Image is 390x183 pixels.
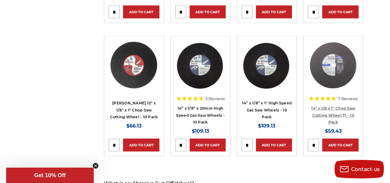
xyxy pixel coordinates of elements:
[190,139,226,152] a: Add to Cart
[6,168,94,183] div: Get 10% OffClose teaser
[325,128,342,134] span: $59.43
[123,139,159,152] a: Add to Cart
[311,106,355,124] a: 14" x 1/8 x 1" Chop Saw Cutting Wheel T1 - 10 Pack
[34,172,66,178] span: Get 10% Off
[241,41,292,91] a: 14” x 1/8” x 1" Gas-Powered Portable Cut-Off Wheel
[242,101,292,119] a: 14” x 1/8” x 1" High Speed Gas Saw Wheels - 10 Pack
[335,160,384,178] button: Contact us
[175,41,226,91] a: 14” Gas-Powered Saw Cut-Off Wheel
[110,101,158,119] a: [PERSON_NAME] 12" x 1/8" x 1" Chop Saw Cutting Wheel - 10 Pack
[308,41,358,91] a: 14 Inch Chop Saw Wheel
[176,41,225,90] img: 14” Gas-Powered Saw Cut-Off Wheel
[176,106,225,124] a: 14” x 1/8” x 20mm High Speed Gas Saw Wheels - 10 Pack
[322,6,358,18] a: Add to Cart
[205,97,225,101] span: 3 Reviews
[256,6,292,18] a: Add to Cart
[322,139,358,152] a: Add to Cart
[309,41,358,90] img: 14 Inch Chop Saw Wheel
[126,123,142,129] span: $66.13
[351,166,380,172] span: Contact us
[192,128,209,134] span: $109.13
[109,41,158,90] img: 12" x 1/8" x 1" Stationary Chop Saw Blade
[190,6,226,18] a: Add to Cart
[258,123,275,129] span: $109.13
[256,139,292,152] a: Add to Cart
[92,163,99,169] button: Close teaser
[242,41,291,90] img: 14” x 1/8” x 1" Gas-Powered Portable Cut-Off Wheel
[123,6,159,18] a: Add to Cart
[338,97,358,101] span: 7 Reviews
[109,41,159,91] a: 12" x 1/8" x 1" Stationary Chop Saw Blade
